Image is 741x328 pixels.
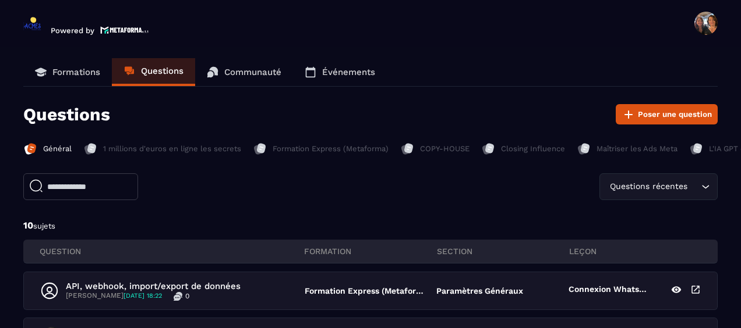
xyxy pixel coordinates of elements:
p: FORMATION [304,246,436,256]
span: Questions récentes [607,180,690,193]
p: Connexion Whatsapp [569,284,648,297]
p: Maîtriser les Ads Meta [597,144,678,154]
p: Général [43,144,72,154]
p: Powered by [51,26,94,35]
p: Closing Influence [501,144,565,154]
p: 0 [185,291,189,301]
img: formation-icon-active.2ea72e5a.svg [23,142,37,156]
span: [DATE] 18:22 [123,292,162,300]
p: API, webhook, import/export de données [66,281,241,291]
div: Search for option [599,173,718,200]
input: Search for option [690,180,698,193]
p: Formation Express (Metaforma) [273,144,389,154]
img: formation-icon-inac.db86bb20.svg [481,142,495,156]
p: Formation Express (Metaforma) [305,286,425,295]
button: Poser une question [616,104,718,124]
a: Communauté [195,58,293,86]
img: formation-icon-inac.db86bb20.svg [400,142,414,156]
p: Communauté [224,67,281,77]
p: 10 [23,219,718,232]
p: [PERSON_NAME] [66,291,162,301]
a: Formations [23,58,112,86]
p: Questions [141,66,184,76]
p: Formations [52,67,100,77]
img: formation-icon-inac.db86bb20.svg [577,142,591,156]
img: formation-icon-inac.db86bb20.svg [689,142,703,156]
p: section [437,246,569,256]
p: 1 millions d'euros en ligne les secrets [103,144,241,154]
p: leçon [569,246,701,256]
img: formation-icon-inac.db86bb20.svg [83,142,97,156]
a: Événements [293,58,387,86]
p: COPY-HOUSE [420,144,470,154]
p: Événements [322,67,375,77]
img: logo-branding [23,16,42,35]
p: QUESTION [40,246,304,256]
p: Questions [23,104,110,124]
img: formation-icon-inac.db86bb20.svg [253,142,267,156]
span: sujets [33,222,55,230]
a: Questions [112,58,195,86]
p: Paramètres Généraux [436,286,523,295]
img: logo [100,25,149,35]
